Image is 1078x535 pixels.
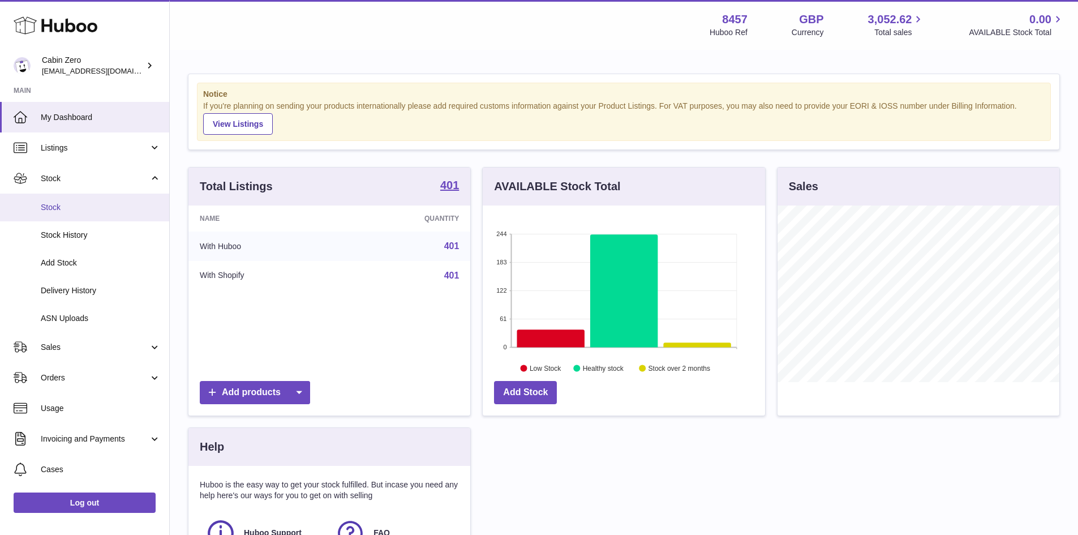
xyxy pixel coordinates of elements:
th: Name [188,206,341,232]
span: ASN Uploads [41,313,161,324]
strong: GBP [799,12,823,27]
h3: Sales [789,179,818,194]
span: AVAILABLE Stock Total [969,27,1064,38]
div: If you're planning on sending your products internationally please add required customs informati... [203,101,1045,135]
span: [EMAIL_ADDRESS][DOMAIN_NAME] [42,66,166,75]
div: Currency [792,27,824,38]
span: Stock History [41,230,161,241]
a: 401 [444,271,459,280]
span: Stock [41,202,161,213]
a: 401 [440,179,459,193]
div: Huboo Ref [710,27,748,38]
a: Add Stock [494,381,557,404]
strong: Notice [203,89,1045,100]
img: internalAdmin-8457@internal.huboo.com [14,57,31,74]
span: Add Stock [41,258,161,268]
span: Sales [41,342,149,353]
h3: Total Listings [200,179,273,194]
span: Stock [41,173,149,184]
text: 61 [500,315,507,322]
text: Stock over 2 months [648,364,710,372]
a: View Listings [203,113,273,135]
span: Delivery History [41,285,161,296]
text: 0 [504,344,507,350]
a: Add products [200,381,310,404]
text: 244 [496,230,506,237]
p: Huboo is the easy way to get your stock fulfilled. But incase you need any help here's our ways f... [200,480,459,501]
span: Total sales [874,27,925,38]
text: Low Stock [530,364,561,372]
text: Healthy stock [583,364,624,372]
span: Orders [41,373,149,383]
div: Cabin Zero [42,55,144,76]
span: 0.00 [1029,12,1051,27]
strong: 8457 [722,12,748,27]
a: 3,052.62 Total sales [868,12,925,38]
strong: 401 [440,179,459,191]
span: Invoicing and Payments [41,434,149,444]
span: My Dashboard [41,112,161,123]
td: With Shopify [188,261,341,290]
a: Log out [14,493,156,513]
td: With Huboo [188,232,341,261]
span: Cases [41,464,161,475]
span: 3,052.62 [868,12,912,27]
text: 183 [496,259,506,266]
a: 0.00 AVAILABLE Stock Total [969,12,1064,38]
text: 122 [496,287,506,294]
h3: Help [200,439,224,455]
a: 401 [444,241,459,251]
span: Listings [41,143,149,153]
h3: AVAILABLE Stock Total [494,179,620,194]
span: Usage [41,403,161,414]
th: Quantity [341,206,471,232]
